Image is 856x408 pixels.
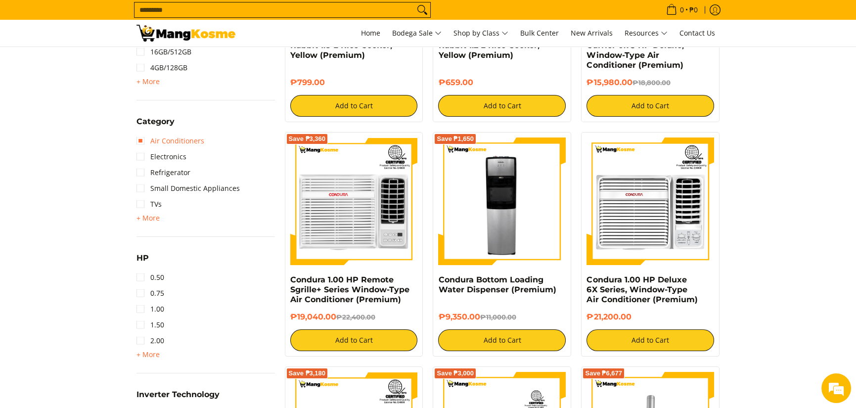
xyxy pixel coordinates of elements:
a: Home [356,20,385,46]
span: 0 [678,6,685,13]
h6: ₱19,040.00 [290,312,418,322]
img: condura-sgrille-series-window-type-remote-aircon-premium-full-view-mang-kosme [290,137,418,265]
a: 0.75 [136,285,164,301]
a: Resources [620,20,673,46]
a: 2.00 [136,333,164,349]
span: + More [136,351,160,359]
span: Save ₱3,360 [289,136,326,142]
span: Save ₱3,000 [437,370,474,376]
span: Save ₱6,677 [585,370,622,376]
span: + More [136,78,160,86]
span: Save ₱3,180 [289,370,326,376]
a: Condura Bottom Loading Water Dispenser (Premium) [438,275,556,294]
a: Air Conditioners [136,133,204,149]
h6: ₱9,350.00 [438,312,566,322]
a: Electronics [136,149,186,165]
span: HP [136,254,149,262]
a: Shop by Class [449,20,513,46]
a: Small Domestic Appliances [136,181,240,196]
a: Bulk Center [515,20,564,46]
span: Contact Us [679,28,715,38]
span: Home [361,28,380,38]
span: Save ₱1,650 [437,136,474,142]
summary: Open [136,118,175,133]
span: • [663,4,701,15]
a: Condura 1.00 HP Remote Sgrille+ Series Window-Type Air Conditioner (Premium) [290,275,409,304]
summary: Open [136,212,160,224]
a: Condura 1.00 HP Deluxe 6X Series, Window-Type Air Conditioner (Premium) [586,275,697,304]
nav: Main Menu [245,20,720,46]
summary: Open [136,349,160,361]
a: Rabbit 1.8 L Rice Cooker, Yellow (Premium) [290,41,392,60]
a: Carrier 0.75 HP Deluxe, Window-Type Air Conditioner (Premium) [586,41,683,70]
span: New Arrivals [571,28,613,38]
a: 0.50 [136,270,164,285]
h6: ₱659.00 [438,78,566,88]
del: ₱11,000.00 [480,313,516,321]
img: Condura Bottom Loading Water Dispenser (Premium) [438,137,566,265]
summary: Open [136,391,220,406]
img: Condura 1.00 HP Deluxe 6X Series, Window-Type Air Conditioner (Premium) [586,137,714,265]
span: Resources [625,27,668,40]
a: Bodega Sale [387,20,447,46]
button: Search [414,2,430,17]
summary: Open [136,76,160,88]
h6: ₱15,980.00 [586,78,714,88]
summary: Open [136,254,149,270]
a: Refrigerator [136,165,190,181]
span: Bulk Center [520,28,559,38]
h6: ₱21,200.00 [586,312,714,322]
a: 1.00 [136,301,164,317]
a: TVs [136,196,162,212]
button: Add to Cart [586,329,714,351]
a: Rabbit 1.2 L Rice Cooker, Yellow (Premium) [438,41,539,60]
del: ₱22,400.00 [336,313,375,321]
span: Shop by Class [453,27,508,40]
a: 1.50 [136,317,164,333]
span: Category [136,118,175,126]
del: ₱18,800.00 [632,79,670,87]
span: + More [136,214,160,222]
button: Add to Cart [290,95,418,117]
span: ₱0 [688,6,699,13]
a: 16GB/512GB [136,44,191,60]
button: Add to Cart [438,329,566,351]
h6: ₱799.00 [290,78,418,88]
img: Premium Deals: Best Premium Home Appliances Sale l Mang Kosme [136,25,235,42]
a: 4GB/128GB [136,60,187,76]
a: Contact Us [675,20,720,46]
a: New Arrivals [566,20,618,46]
span: Inverter Technology [136,391,220,399]
button: Add to Cart [438,95,566,117]
span: Bodega Sale [392,27,442,40]
button: Add to Cart [586,95,714,117]
button: Add to Cart [290,329,418,351]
